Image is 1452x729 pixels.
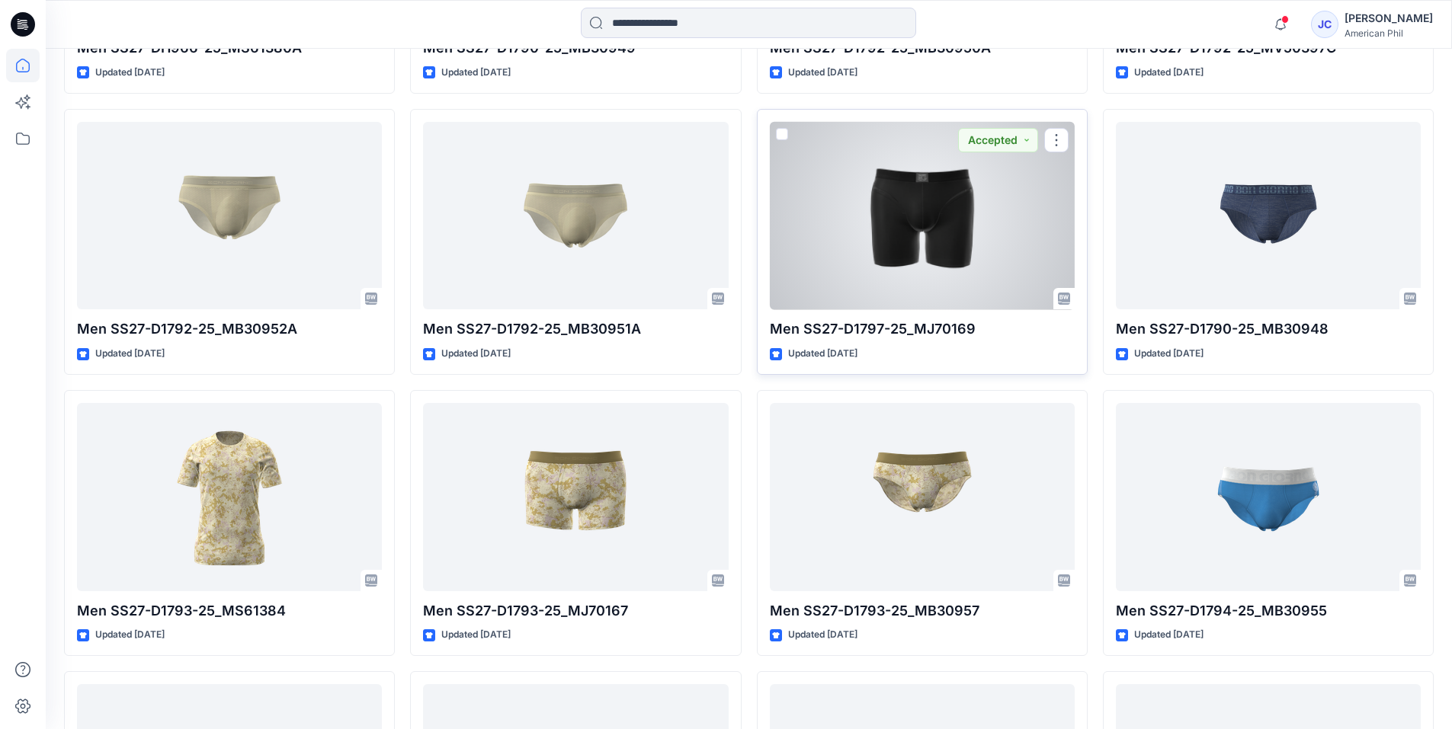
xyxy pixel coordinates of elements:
a: Men SS27-D1793-25_MB30957 [770,403,1075,591]
p: Men SS27-D1790-25_MB30948 [1116,318,1421,340]
p: Updated [DATE] [95,627,165,643]
a: Men SS27-D1794-25_MB30955 [1116,403,1421,591]
p: Men SS27-D1794-25_MB30955 [1116,600,1421,622]
p: Updated [DATE] [95,346,165,362]
p: Men SS27-D1793-25_MB30957 [770,600,1075,622]
p: Men SS27-D1793-25_MJ70167 [423,600,728,622]
p: Updated [DATE] [788,346,857,362]
div: [PERSON_NAME] [1345,9,1433,27]
p: Updated [DATE] [788,627,857,643]
p: Updated [DATE] [95,65,165,81]
p: Updated [DATE] [441,65,511,81]
p: Updated [DATE] [441,346,511,362]
p: Updated [DATE] [788,65,857,81]
p: Updated [DATE] [441,627,511,643]
p: Updated [DATE] [1134,65,1204,81]
div: JC [1311,11,1338,38]
p: Men SS27-D1792-25_MB30951A [423,318,728,340]
p: Updated [DATE] [1134,627,1204,643]
a: Men SS27-D1792-25_MB30952A [77,122,382,310]
p: Men SS27-D1792-25_MB30952A [77,318,382,340]
a: Men SS27-D1793-25_MJ70167 [423,403,728,591]
div: American Phil [1345,27,1433,39]
p: Men SS27-D1797-25_MJ70169 [770,318,1075,340]
a: Men SS27-D1792-25_MB30951A [423,122,728,310]
a: Men SS27-D1790-25_MB30948 [1116,122,1421,310]
a: Men SS27-D1797-25_MJ70169 [770,122,1075,310]
a: Men SS27-D1793-25_MS61384 [77,403,382,591]
p: Men SS27-D1793-25_MS61384 [77,600,382,622]
p: Updated [DATE] [1134,346,1204,362]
